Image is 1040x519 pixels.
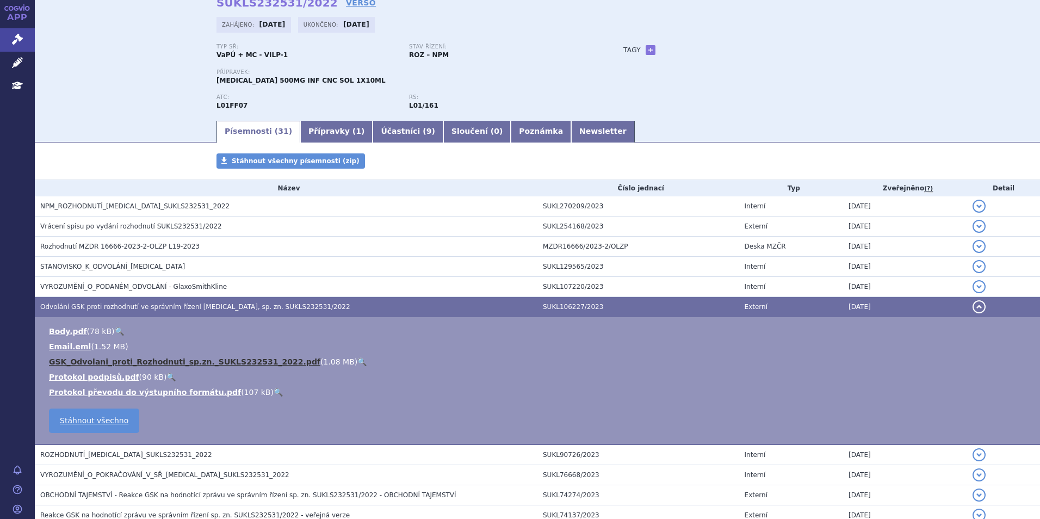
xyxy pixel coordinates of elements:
[274,388,283,397] a: 🔍
[343,21,369,28] strong: [DATE]
[356,127,361,135] span: 1
[216,102,247,109] strong: DOSTARLIMAB
[973,280,986,293] button: detail
[537,217,739,237] td: SUKL254168/2023
[537,485,739,505] td: SUKL74274/2023
[216,77,386,84] span: [MEDICAL_DATA] 500MG INF CNC SOL 1X10ML
[40,451,212,459] span: ROZHODNUTÍ_JEMPERLI_SUKLS232531_2022
[843,257,967,277] td: [DATE]
[49,388,241,397] a: Protokol převodu do výstupního formátu.pdf
[537,297,739,317] td: SUKL106227/2023
[843,444,967,465] td: [DATE]
[166,373,176,381] a: 🔍
[571,121,635,143] a: Newsletter
[973,300,986,313] button: detail
[745,223,767,230] span: Externí
[49,326,1029,337] li: ( )
[49,387,1029,398] li: ( )
[739,180,844,196] th: Typ
[745,243,786,250] span: Deska MZČR
[843,297,967,317] td: [DATE]
[216,69,602,76] p: Přípravek:
[745,491,767,499] span: Externí
[216,44,398,50] p: Typ SŘ:
[40,283,227,291] span: VYROZUMĚNÍ_O_PODANÉM_ODVOLÁNÍ - GlaxoSmithKline
[409,94,591,101] p: RS:
[843,196,967,217] td: [DATE]
[323,357,354,366] span: 1.08 MB
[537,444,739,465] td: SUKL90726/2023
[973,448,986,461] button: detail
[973,220,986,233] button: detail
[49,342,91,351] a: Email.eml
[40,243,200,250] span: Rozhodnutí MZDR 16666-2023-2-OLZP L19-2023
[142,373,164,381] span: 90 kB
[843,277,967,297] td: [DATE]
[49,373,139,381] a: Protokol podpisů.pdf
[745,283,766,291] span: Interní
[49,409,139,433] a: Stáhnout všechno
[973,489,986,502] button: detail
[623,44,641,57] h3: Tagy
[924,185,933,193] abbr: (?)
[537,196,739,217] td: SUKL270209/2023
[278,127,288,135] span: 31
[35,180,537,196] th: Název
[49,327,87,336] a: Body.pdf
[745,451,766,459] span: Interní
[745,202,766,210] span: Interní
[843,237,967,257] td: [DATE]
[216,121,300,143] a: Písemnosti (31)
[973,200,986,213] button: detail
[843,485,967,505] td: [DATE]
[222,20,256,29] span: Zahájeno:
[40,491,456,499] span: OBCHODNÍ TAJEMSTVÍ - Reakce GSK na hodnotící zprávu ve správním řízení sp. zn. SUKLS232531/2022 -...
[94,342,125,351] span: 1.52 MB
[973,468,986,481] button: detail
[49,357,320,366] a: GSK_Odvolani_proti_Rozhodnuti_sp.zn._SUKLS232531_2022.pdf
[216,153,365,169] a: Stáhnout všechny písemnosti (zip)
[537,277,739,297] td: SUKL107220/2023
[40,511,350,519] span: Reakce GSK na hodnotící zprávu ve správním řízení sp. zn. SUKLS232531/2022 - veřejná verze
[300,121,373,143] a: Přípravky (1)
[40,263,185,270] span: STANOVISKO_K_ODVOLÁNÍ_JEMPERLI
[973,240,986,253] button: detail
[537,465,739,485] td: SUKL76668/2023
[304,20,341,29] span: Ukončeno:
[49,341,1029,352] li: ( )
[409,44,591,50] p: Stav řízení:
[745,511,767,519] span: Externí
[216,94,398,101] p: ATC:
[49,372,1029,382] li: ( )
[967,180,1040,196] th: Detail
[537,237,739,257] td: MZDR16666/2023-2/OLZP
[409,51,449,59] strong: ROZ – NPM
[745,263,766,270] span: Interní
[646,45,655,55] a: +
[216,51,288,59] strong: VaPÚ + MC - VILP-1
[973,260,986,273] button: detail
[843,217,967,237] td: [DATE]
[843,465,967,485] td: [DATE]
[537,180,739,196] th: Číslo jednací
[115,327,124,336] a: 🔍
[40,471,289,479] span: VYROZUMĚNÍ_O_POKRAČOVÁNÍ_V_SŘ_JEMPERLI_SUKLS232531_2022
[40,223,222,230] span: Vrácení spisu po vydání rozhodnutí SUKLS232531/2022
[90,327,112,336] span: 78 kB
[373,121,443,143] a: Účastníci (9)
[244,388,271,397] span: 107 kB
[259,21,286,28] strong: [DATE]
[494,127,499,135] span: 0
[745,303,767,311] span: Externí
[443,121,511,143] a: Sloučení (0)
[511,121,571,143] a: Poznámka
[40,202,230,210] span: NPM_ROZHODNUTÍ_JEMPERLI_SUKLS232531_2022
[232,157,360,165] span: Stáhnout všechny písemnosti (zip)
[409,102,438,109] strong: dostarlimab
[357,357,367,366] a: 🔍
[426,127,432,135] span: 9
[537,257,739,277] td: SUKL129565/2023
[745,471,766,479] span: Interní
[49,356,1029,367] li: ( )
[843,180,967,196] th: Zveřejněno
